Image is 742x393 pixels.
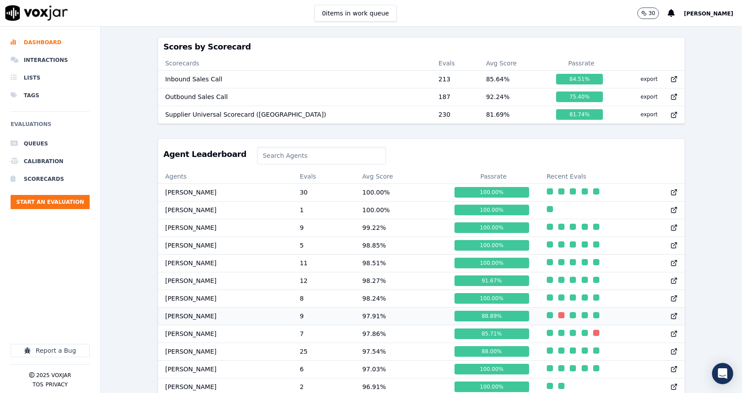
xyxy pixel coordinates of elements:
[36,372,71,379] p: 2025 Voxjar
[293,169,356,183] th: Evals
[11,119,90,135] h6: Evaluations
[454,293,529,304] div: 100.00 %
[314,5,397,22] button: 0items in work queue
[158,183,293,201] td: [PERSON_NAME]
[355,169,447,183] th: Avg Score
[355,325,447,343] td: 97.86 %
[479,70,549,88] td: 85.64 %
[11,69,90,87] a: Lists
[355,360,447,378] td: 97.03 %
[454,311,529,321] div: 88.89 %
[293,290,356,307] td: 8
[293,272,356,290] td: 12
[45,381,68,388] button: Privacy
[556,92,603,102] div: 75.40 %
[163,150,246,158] h3: Agent Leaderboard
[11,344,90,357] button: Report a Bug
[648,10,655,17] p: 30
[355,254,447,272] td: 98.51 %
[158,56,432,70] th: Scorecards
[447,169,539,183] th: Passrate
[33,381,43,388] button: TOS
[158,307,293,325] td: [PERSON_NAME]
[712,363,733,384] div: Open Intercom Messenger
[549,56,613,70] th: Passrate
[556,74,603,84] div: 84.51 %
[684,11,733,17] span: [PERSON_NAME]
[454,258,529,268] div: 100.00 %
[158,343,293,360] td: [PERSON_NAME]
[293,183,356,201] td: 30
[11,51,90,69] a: Interactions
[454,205,529,215] div: 100.00 %
[454,346,529,357] div: 88.00 %
[158,237,293,254] td: [PERSON_NAME]
[293,325,356,343] td: 7
[158,360,293,378] td: [PERSON_NAME]
[355,201,447,219] td: 100.00 %
[454,187,529,198] div: 100.00 %
[158,106,432,123] td: Supplier Universal Scorecard ([GEOGRAPHIC_DATA])
[11,153,90,170] a: Calibration
[293,237,356,254] td: 5
[355,219,447,237] td: 99.22 %
[355,183,447,201] td: 100.00 %
[432,70,479,88] td: 213
[158,254,293,272] td: [PERSON_NAME]
[11,195,90,209] button: Start an Evaluation
[355,290,447,307] td: 98.24 %
[11,34,90,51] a: Dashboard
[540,169,685,183] th: Recent Evals
[158,70,432,88] td: Inbound Sales Call
[454,275,529,286] div: 91.67 %
[5,5,68,21] img: voxjar logo
[293,254,356,272] td: 11
[158,219,293,237] td: [PERSON_NAME]
[633,107,665,122] button: export
[479,88,549,106] td: 92.24 %
[454,382,529,392] div: 100.00 %
[479,56,549,70] th: Avg Score
[684,8,742,19] button: [PERSON_NAME]
[293,307,356,325] td: 9
[293,360,356,378] td: 6
[293,343,356,360] td: 25
[479,106,549,123] td: 81.69 %
[432,56,479,70] th: Evals
[454,222,529,233] div: 100.00 %
[633,90,665,104] button: export
[11,87,90,104] a: Tags
[293,219,356,237] td: 9
[158,201,293,219] td: [PERSON_NAME]
[432,106,479,123] td: 230
[158,272,293,290] td: [PERSON_NAME]
[355,272,447,290] td: 98.27 %
[432,88,479,106] td: 187
[637,8,668,19] button: 30
[163,43,679,51] h3: Scores by Scorecard
[293,201,356,219] td: 1
[11,170,90,188] a: Scorecards
[257,147,386,164] input: Search Agents
[454,240,529,251] div: 100.00 %
[158,88,432,106] td: Outbound Sales Call
[637,8,659,19] button: 30
[355,237,447,254] td: 98.85 %
[11,135,90,153] a: Queues
[158,169,293,183] th: Agents
[454,328,529,339] div: 85.71 %
[633,72,665,86] button: export
[454,364,529,374] div: 100.00 %
[158,290,293,307] td: [PERSON_NAME]
[556,109,603,120] div: 81.74 %
[158,325,293,343] td: [PERSON_NAME]
[355,343,447,360] td: 97.54 %
[355,307,447,325] td: 97.91 %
